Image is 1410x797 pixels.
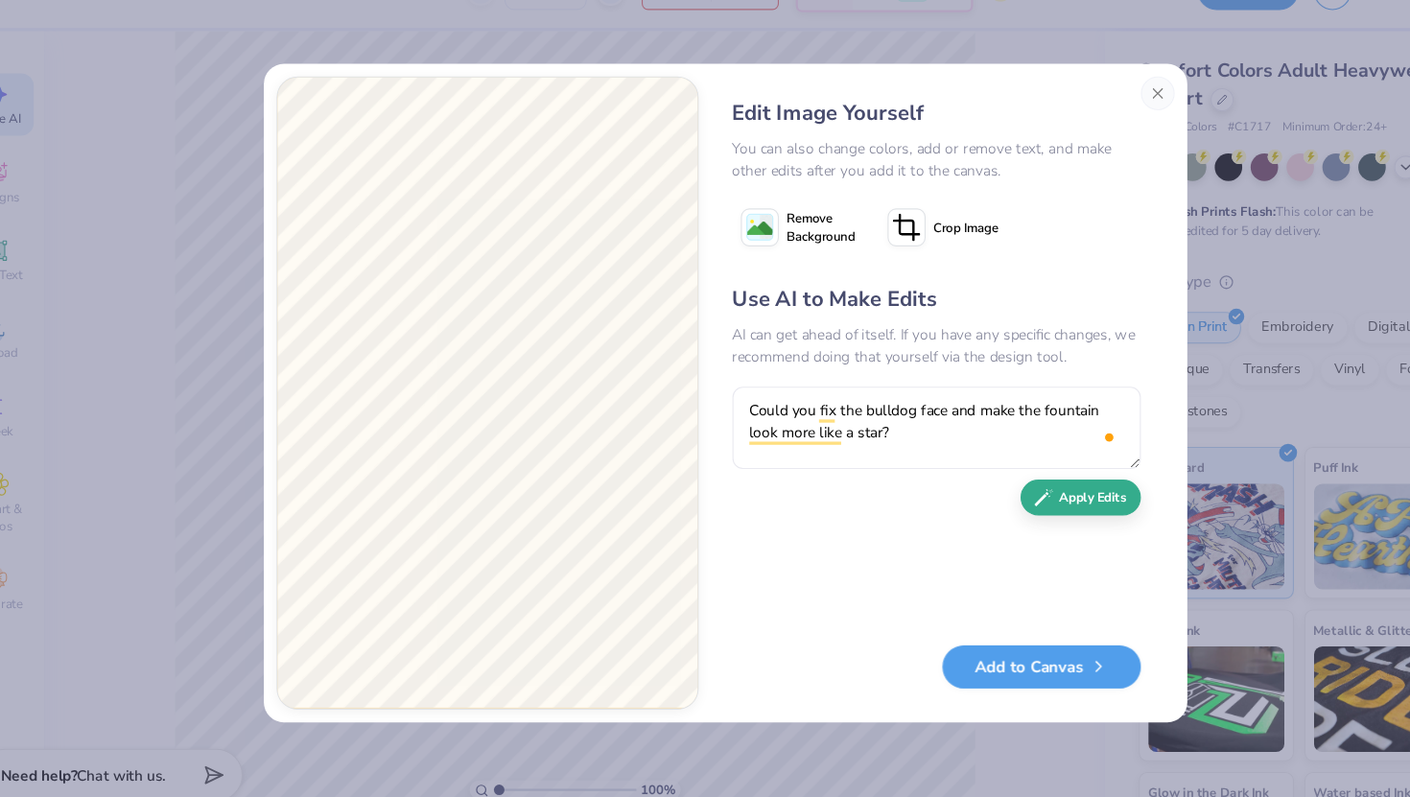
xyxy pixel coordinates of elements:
[712,336,1083,376] div: AI can get ahead of itself. If you have any specific changes, we recommend doing that yourself vi...
[712,130,1083,159] div: Edit Image Yourself
[712,224,832,272] button: Remove Background
[712,299,1083,328] div: Use AI to Make Edits
[903,628,1083,668] button: Add to Canvas
[895,240,953,257] span: Crop Image
[712,167,1083,207] div: You can also change colors, add or remove text, and make other edits after you add it to the canvas.
[974,478,1083,511] button: Apply Edits
[1083,111,1114,142] button: Close
[845,224,965,272] button: Crop Image
[762,231,824,266] span: Remove Background
[712,393,1083,468] textarea: To enrich screen reader interactions, please activate Accessibility in Grammarly extension settings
